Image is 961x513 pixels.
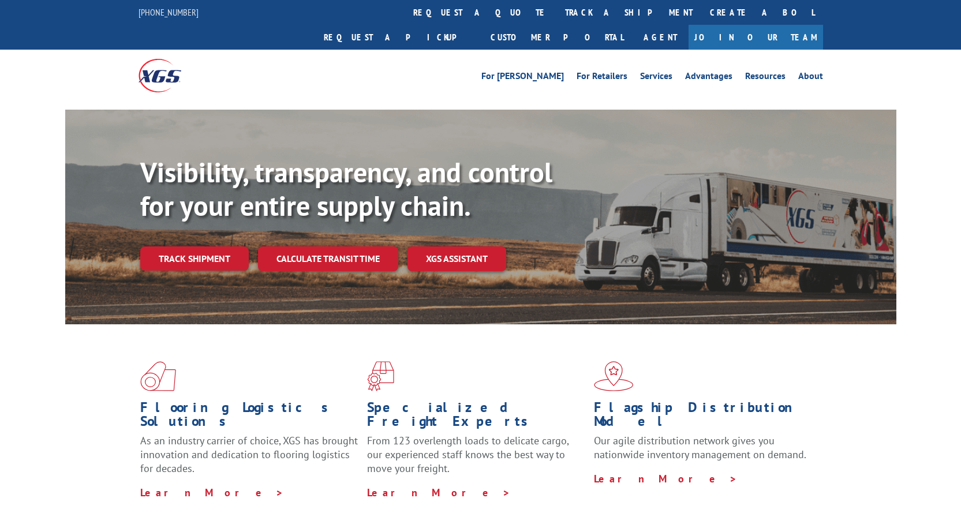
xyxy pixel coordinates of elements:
img: xgs-icon-focused-on-flooring-red [367,361,394,391]
a: Track shipment [140,246,249,271]
a: Customer Portal [482,25,632,50]
span: As an industry carrier of choice, XGS has brought innovation and dedication to flooring logistics... [140,434,358,475]
a: Learn More > [140,486,284,499]
a: Learn More > [367,486,511,499]
a: Calculate transit time [258,246,398,271]
img: xgs-icon-total-supply-chain-intelligence-red [140,361,176,391]
a: XGS ASSISTANT [407,246,506,271]
a: Resources [745,72,786,84]
h1: Specialized Freight Experts [367,400,585,434]
img: xgs-icon-flagship-distribution-model-red [594,361,634,391]
a: Request a pickup [315,25,482,50]
a: For Retailers [577,72,627,84]
a: For [PERSON_NAME] [481,72,564,84]
a: About [798,72,823,84]
b: Visibility, transparency, and control for your entire supply chain. [140,154,552,223]
a: Agent [632,25,689,50]
a: Join Our Team [689,25,823,50]
span: Our agile distribution network gives you nationwide inventory management on demand. [594,434,806,461]
h1: Flooring Logistics Solutions [140,400,358,434]
p: From 123 overlength loads to delicate cargo, our experienced staff knows the best way to move you... [367,434,585,485]
a: [PHONE_NUMBER] [139,6,199,18]
a: Advantages [685,72,732,84]
h1: Flagship Distribution Model [594,400,812,434]
a: Services [640,72,672,84]
a: Learn More > [594,472,738,485]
